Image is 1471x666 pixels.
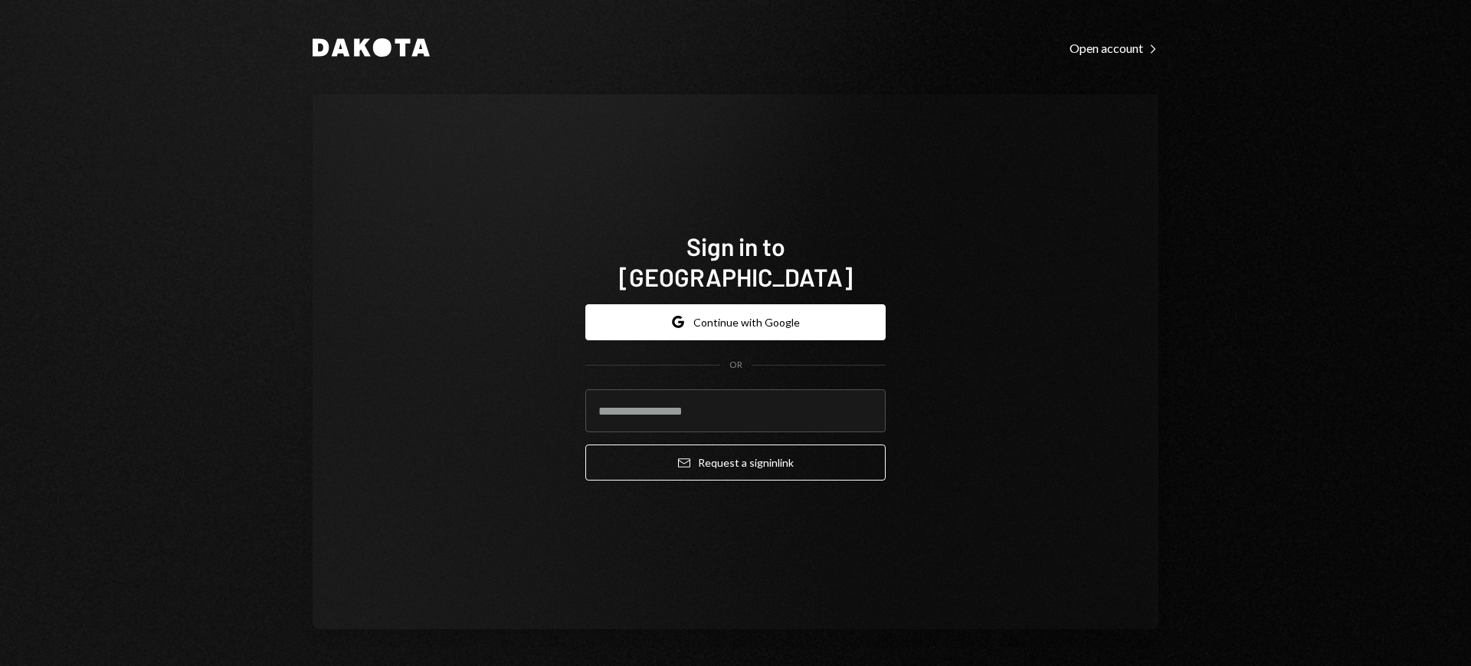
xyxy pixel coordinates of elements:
div: Open account [1070,41,1158,56]
h1: Sign in to [GEOGRAPHIC_DATA] [585,231,886,292]
a: Open account [1070,39,1158,56]
div: OR [729,359,742,372]
button: Continue with Google [585,304,886,340]
button: Request a signinlink [585,445,886,481]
